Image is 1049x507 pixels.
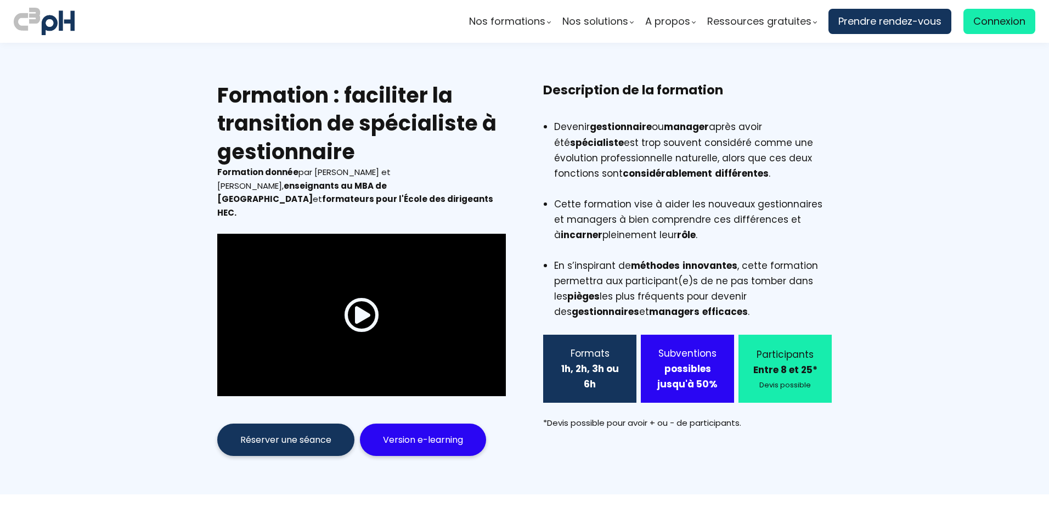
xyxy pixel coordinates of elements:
[752,379,818,391] div: Devis possible
[572,305,639,318] b: gestionnaires
[623,167,712,180] b: considérablement
[570,136,624,149] b: spécialiste
[561,228,602,241] b: incarner
[973,13,1025,30] span: Connexion
[554,196,832,258] li: Cette formation vise à aider les nouveaux gestionnaires et managers à bien comprendre ces différe...
[217,180,387,205] b: enseignants au MBA de [GEOGRAPHIC_DATA]
[677,228,696,241] b: rôle
[567,290,600,303] b: pièges
[655,346,720,361] div: Subventions
[649,305,700,318] b: managers
[217,166,298,178] b: Formation donnée
[702,305,748,318] b: efficaces
[469,13,545,30] span: Nos formations
[217,166,506,220] div: par [PERSON_NAME] et [PERSON_NAME], et
[557,346,623,361] div: Formats
[543,416,832,430] div: *Devis possible pour avoir + ou - de participants.
[543,81,832,116] h3: Description de la formation
[14,5,75,37] img: logo C3PH
[645,13,690,30] span: A propos
[753,363,817,376] b: Entre 8 et 25*
[554,258,832,319] li: En s’inspirant de , cette formation permettra aux participant(e)s de ne pas tomber dans les les p...
[217,193,493,218] b: formateurs pour l'École des dirigeants HEC.
[217,424,354,456] button: Réserver une séance
[240,433,331,447] span: Réserver une séance
[562,13,628,30] span: Nos solutions
[554,119,832,196] li: Devenir ou après avoir été est trop souvent considéré comme une évolution professionnelle naturel...
[828,9,951,34] a: Prendre rendez-vous
[590,120,652,133] b: gestionnaire
[631,259,680,272] b: méthodes
[752,347,818,362] div: Participants
[963,9,1035,34] a: Connexion
[715,167,769,180] b: différentes
[707,13,811,30] span: Ressources gratuites
[657,362,718,391] strong: possibles jusqu'à 50%
[561,362,619,391] b: 1h, 2h, 3h ou 6h
[383,433,463,447] span: Version e-learning
[838,13,941,30] span: Prendre rendez-vous
[664,120,709,133] b: manager
[217,81,506,166] h2: Formation : faciliter la transition de spécialiste à gestionnaire
[683,259,737,272] b: innovantes
[360,424,486,456] button: Version e-learning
